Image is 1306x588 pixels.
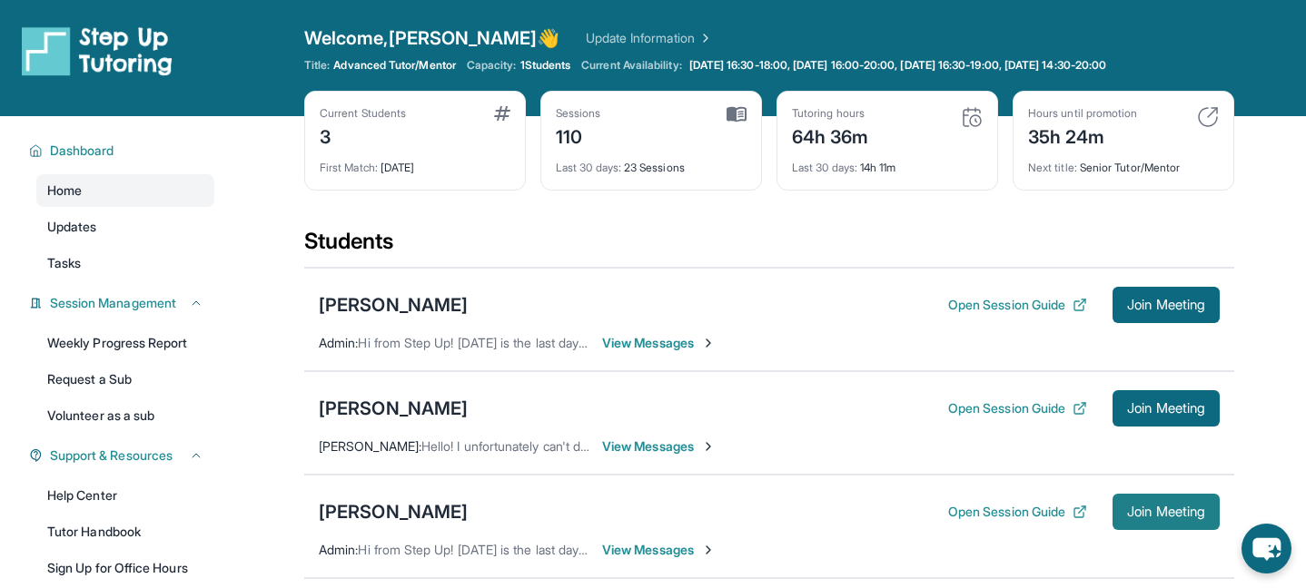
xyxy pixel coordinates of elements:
span: Admin : [319,335,358,350]
a: Tasks [36,247,214,279]
button: Dashboard [43,142,203,160]
img: card [727,106,747,122]
a: Home [36,174,214,207]
div: [PERSON_NAME] [319,499,468,524]
span: View Messages [602,334,716,352]
span: Session Management [50,294,176,312]
span: Admin : [319,542,358,557]
div: [PERSON_NAME] [319,396,468,421]
span: Join Meeting [1127,403,1205,414]
span: First Match : [320,161,378,174]
img: Chevron-Right [701,543,716,557]
img: card [1197,106,1219,128]
div: Students [304,227,1234,267]
img: card [494,106,510,121]
div: 3 [320,121,406,150]
div: Sessions [556,106,601,121]
span: 1 Students [520,58,571,73]
div: 23 Sessions [556,150,747,175]
a: [DATE] 16:30-18:00, [DATE] 16:00-20:00, [DATE] 16:30-19:00, [DATE] 14:30-20:00 [686,58,1110,73]
button: Open Session Guide [948,296,1087,314]
span: Support & Resources [50,446,173,465]
button: chat-button [1242,524,1291,573]
button: Join Meeting [1113,494,1220,530]
span: Updates [47,218,97,236]
span: Last 30 days : [792,161,857,174]
a: Request a Sub [36,363,214,396]
span: Advanced Tutor/Mentor [333,58,455,73]
div: Hours until promotion [1028,106,1137,121]
span: Home [47,181,82,200]
img: card [961,106,983,128]
span: Title: [304,58,330,73]
span: Welcome, [PERSON_NAME] 👋 [304,25,560,51]
button: Support & Resources [43,446,203,465]
div: [DATE] [320,150,510,175]
div: [PERSON_NAME] [319,292,468,318]
span: Join Meeting [1127,506,1205,517]
div: 110 [556,121,601,150]
span: Tasks [47,254,81,272]
a: Tutor Handbook [36,515,214,548]
button: Join Meeting [1113,287,1220,323]
span: View Messages [602,541,716,559]
span: Last 30 days : [556,161,621,174]
span: Capacity: [467,58,517,73]
span: View Messages [602,437,716,456]
a: Volunteer as a sub [36,399,214,432]
span: Dashboard [50,142,114,160]
div: Tutoring hours [792,106,869,121]
button: Open Session Guide [948,503,1087,521]
a: Updates [36,211,214,243]
div: 64h 36m [792,121,869,150]
img: Chevron-Right [701,439,716,454]
img: logo [22,25,173,76]
span: [PERSON_NAME] : [319,438,421,454]
a: Update Information [586,29,713,47]
a: Help Center [36,479,214,512]
span: Join Meeting [1127,299,1205,310]
span: Next title : [1028,161,1077,174]
span: Current Availability: [581,58,681,73]
img: Chevron Right [695,29,713,47]
button: Session Management [43,294,203,312]
button: Open Session Guide [948,399,1087,417]
a: Sign Up for Office Hours [36,552,214,584]
a: Weekly Progress Report [36,327,214,359]
div: 14h 11m [792,150,983,175]
div: 35h 24m [1028,121,1137,150]
img: Chevron-Right [701,336,716,350]
button: Join Meeting [1113,390,1220,426]
div: Senior Tutor/Mentor [1028,150,1219,175]
span: [DATE] 16:30-18:00, [DATE] 16:00-20:00, [DATE] 16:30-19:00, [DATE] 14:30-20:00 [689,58,1106,73]
div: Current Students [320,106,406,121]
